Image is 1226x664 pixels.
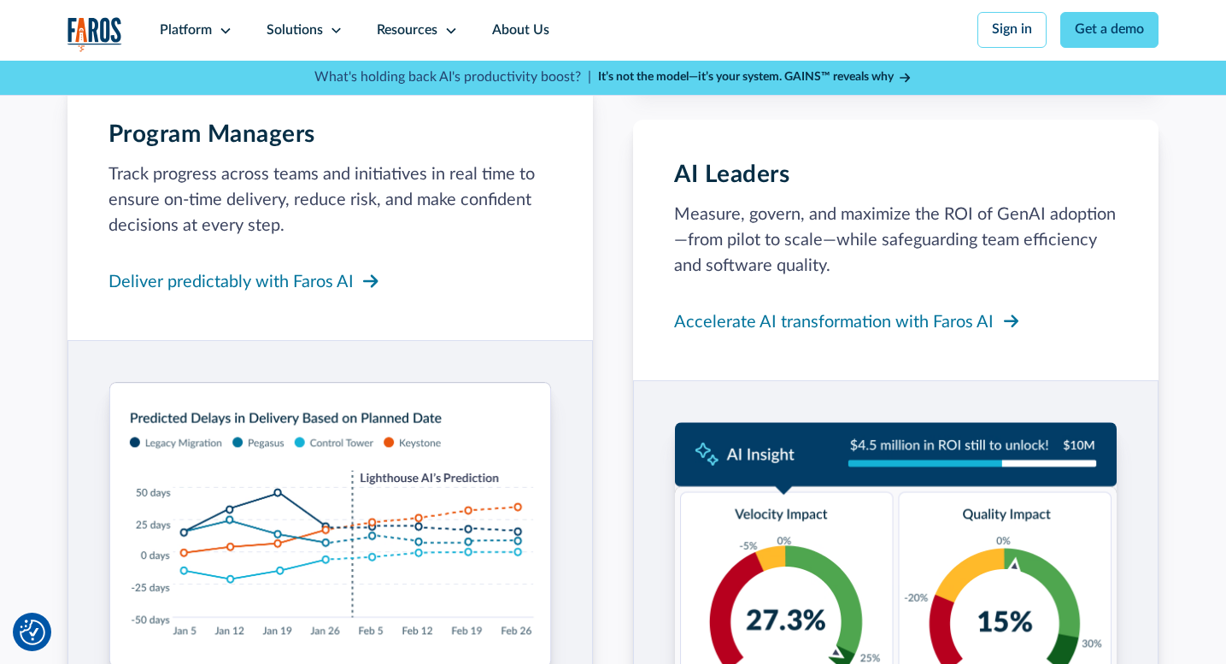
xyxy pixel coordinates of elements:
a: home [67,17,122,52]
a: Sign in [977,12,1047,48]
a: Deliver predictably with Faros AI [109,267,381,299]
div: Resources [377,21,437,41]
div: Solutions [267,21,323,41]
img: Revisit consent button [20,620,45,645]
strong: It’s not the model—it’s your system. GAINS™ reveals why [598,71,894,83]
a: It’s not the model—it’s your system. GAINS™ reveals why [598,68,912,86]
img: Logo of the analytics and reporting company Faros. [67,17,122,52]
div: Deliver predictably with Faros AI [109,270,354,296]
a: Get a demo [1060,12,1159,48]
p: Measure, govern, and maximize the ROI of GenAI adoption—from pilot to scale—while safeguarding te... [674,203,1117,279]
a: Accelerate AI transformation with Faros AI [674,307,1021,339]
h3: AI Leaders [674,161,789,190]
div: Accelerate AI transformation with Faros AI [674,310,994,336]
p: Track progress across teams and initiatives in real time to ensure on-time delivery, reduce risk,... [109,162,552,239]
div: Platform [160,21,212,41]
button: Cookie Settings [20,620,45,645]
p: What's holding back AI's productivity boost? | [314,68,591,88]
h3: Program Managers [109,120,315,150]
